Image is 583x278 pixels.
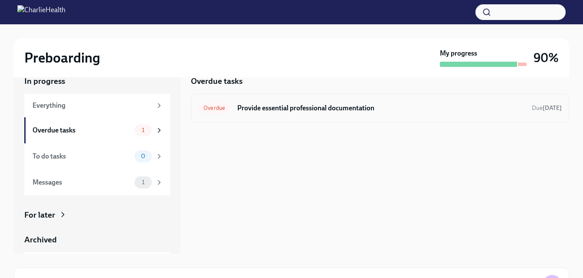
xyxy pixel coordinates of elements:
[24,76,170,87] a: In progress
[532,104,562,112] span: August 30th, 2025 09:00
[24,234,170,245] a: Archived
[24,94,170,117] a: Everything
[24,209,55,221] div: For later
[24,169,170,195] a: Messages1
[532,104,562,112] span: Due
[137,127,150,133] span: 1
[191,76,242,87] h5: Overdue tasks
[24,143,170,169] a: To do tasks0
[24,49,100,66] h2: Preboarding
[17,5,66,19] img: CharlieHealth
[33,178,131,187] div: Messages
[534,50,559,66] h3: 90%
[198,105,230,111] span: Overdue
[136,153,151,159] span: 0
[440,49,477,58] strong: My progress
[24,117,170,143] a: Overdue tasks1
[237,103,525,113] h6: Provide essential professional documentation
[33,126,131,135] div: Overdue tasks
[198,101,562,115] a: OverdueProvide essential professional documentationDue[DATE]
[33,152,131,161] div: To do tasks
[137,179,150,185] span: 1
[24,209,170,221] a: For later
[33,101,152,110] div: Everything
[543,104,562,112] strong: [DATE]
